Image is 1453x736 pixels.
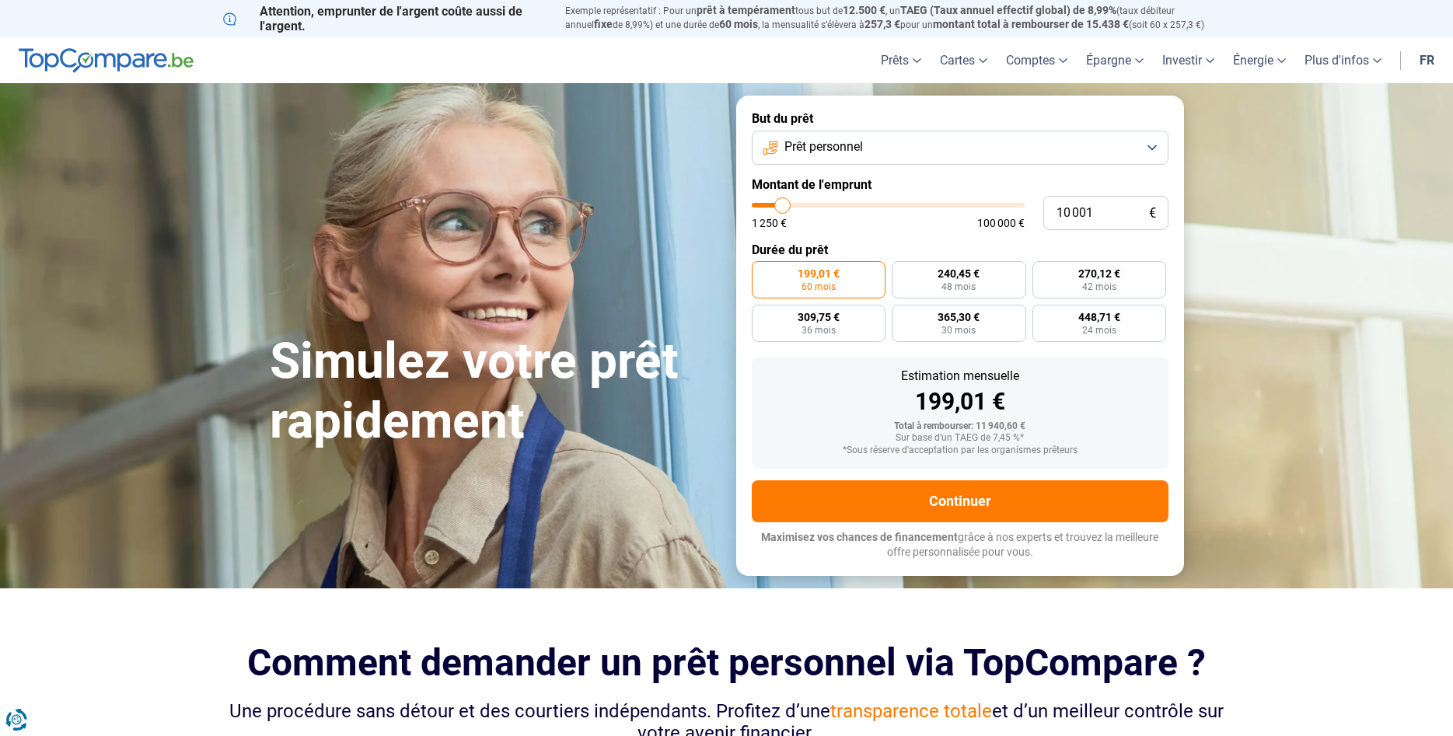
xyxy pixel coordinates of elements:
span: 448,71 € [1078,312,1120,323]
h1: Simulez votre prêt rapidement [270,332,718,452]
span: 309,75 € [798,312,840,323]
div: Total à rembourser: 11 940,60 € [764,421,1156,432]
span: 100 000 € [977,218,1025,228]
div: Estimation mensuelle [764,370,1156,382]
button: Prêt personnel [752,131,1168,165]
span: Prêt personnel [784,138,863,155]
span: 257,3 € [864,18,900,30]
span: 240,45 € [938,268,980,279]
span: 60 mois [802,282,836,291]
p: Attention, emprunter de l'argent coûte aussi de l'argent. [223,4,547,33]
div: Sur base d'un TAEG de 7,45 %* [764,433,1156,444]
span: 48 mois [941,282,976,291]
label: Durée du prêt [752,242,1168,257]
span: montant total à rembourser de 15.438 € [933,18,1129,30]
a: Épargne [1077,37,1153,83]
a: Cartes [931,37,997,83]
a: Plus d'infos [1295,37,1391,83]
span: 270,12 € [1078,268,1120,279]
span: 60 mois [719,18,758,30]
span: 365,30 € [938,312,980,323]
p: Exemple représentatif : Pour un tous but de , un (taux débiteur annuel de 8,99%) et une durée de ... [565,4,1231,32]
span: Maximisez vos chances de financement [761,531,958,543]
img: TopCompare [19,48,194,73]
div: 199,01 € [764,390,1156,413]
span: € [1149,207,1156,220]
span: TAEG (Taux annuel effectif global) de 8,99% [900,4,1116,16]
button: Continuer [752,480,1168,522]
a: fr [1410,37,1444,83]
span: 30 mois [941,326,976,335]
span: 199,01 € [798,268,840,279]
span: 42 mois [1082,282,1116,291]
span: prêt à tempérament [697,4,795,16]
a: Énergie [1224,37,1295,83]
span: fixe [594,18,613,30]
a: Prêts [871,37,931,83]
div: *Sous réserve d'acceptation par les organismes prêteurs [764,445,1156,456]
span: transparence totale [830,700,992,722]
span: 1 250 € [752,218,787,228]
span: 36 mois [802,326,836,335]
a: Comptes [997,37,1077,83]
h2: Comment demander un prêt personnel via TopCompare ? [223,641,1231,684]
span: 24 mois [1082,326,1116,335]
a: Investir [1153,37,1224,83]
span: 12.500 € [843,4,885,16]
p: grâce à nos experts et trouvez la meilleure offre personnalisée pour vous. [752,530,1168,560]
label: But du prêt [752,111,1168,126]
label: Montant de l'emprunt [752,177,1168,192]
